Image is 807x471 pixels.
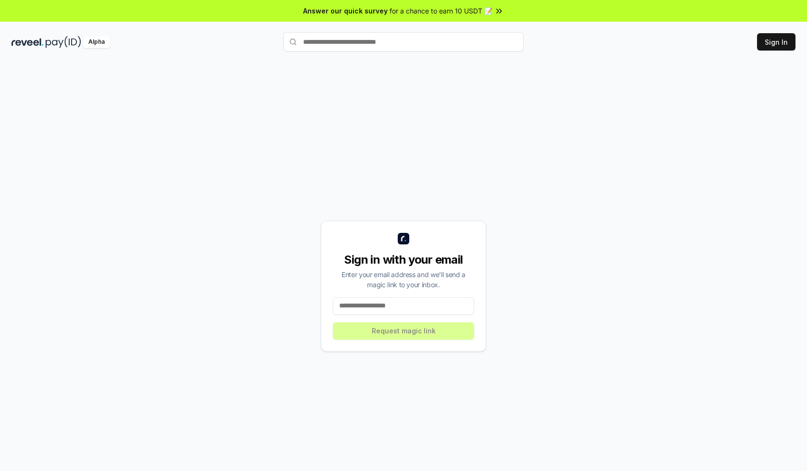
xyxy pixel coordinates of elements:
[757,33,795,51] button: Sign In
[303,6,388,16] span: Answer our quick survey
[390,6,492,16] span: for a chance to earn 10 USDT 📝
[46,36,81,48] img: pay_id
[333,269,474,290] div: Enter your email address and we’ll send a magic link to your inbox.
[12,36,44,48] img: reveel_dark
[83,36,110,48] div: Alpha
[333,252,474,267] div: Sign in with your email
[398,233,409,244] img: logo_small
